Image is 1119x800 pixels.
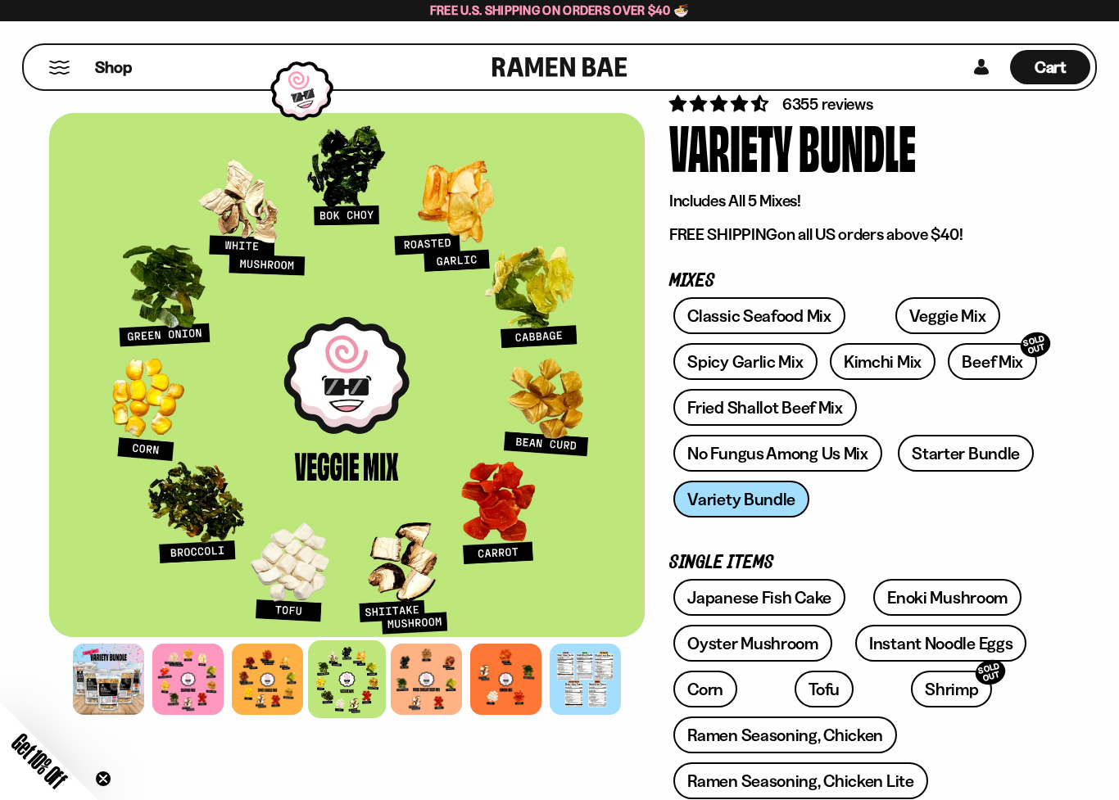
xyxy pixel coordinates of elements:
[948,343,1037,380] a: Beef MixSOLD OUT
[48,61,70,75] button: Mobile Menu Trigger
[95,56,132,79] span: Shop
[673,625,832,662] a: Oyster Mushroom
[669,273,1045,289] p: Mixes
[673,297,845,334] a: Classic Seafood Mix
[855,625,1026,662] a: Instant Noodle Eggs
[895,297,1000,334] a: Veggie Mix
[673,389,856,426] a: Fried Shallot Beef Mix
[669,115,792,177] div: Variety
[669,555,1045,571] p: Single Items
[673,671,737,707] a: Corn
[669,224,777,244] strong: FREE SHIPPING
[673,762,927,799] a: Ramen Seasoning, Chicken Lite
[973,657,1009,689] div: SOLD OUT
[898,435,1034,472] a: Starter Bundle
[873,579,1022,616] a: Enoki Mushroom
[830,343,936,380] a: Kimchi Mix
[799,115,916,177] div: Bundle
[430,2,690,18] span: Free U.S. Shipping on Orders over $40 🍜
[1010,45,1090,89] a: Cart
[95,50,132,84] a: Shop
[795,671,854,707] a: Tofu
[669,191,1045,211] p: Includes All 5 Mixes!
[911,671,992,707] a: ShrimpSOLD OUT
[669,224,1045,245] p: on all US orders above $40!
[95,771,111,787] button: Close teaser
[1035,57,1067,77] span: Cart
[7,729,71,793] span: Get 10% Off
[1017,329,1053,361] div: SOLD OUT
[673,435,881,472] a: No Fungus Among Us Mix
[673,343,817,380] a: Spicy Garlic Mix
[673,579,845,616] a: Japanese Fish Cake
[673,716,897,753] a: Ramen Seasoning, Chicken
